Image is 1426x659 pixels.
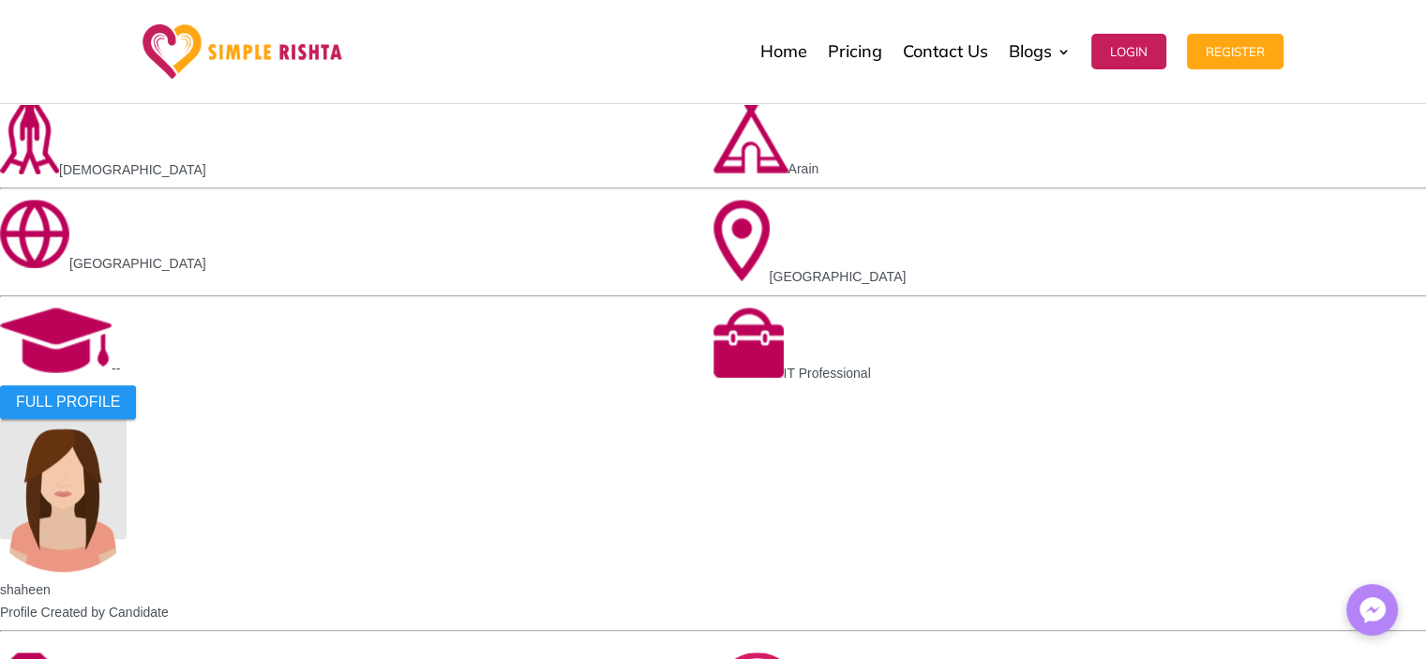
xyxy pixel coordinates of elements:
a: Contact Us [903,5,988,98]
span: Arain [788,161,819,176]
a: Login [1091,5,1166,98]
button: Login [1091,34,1166,69]
span: IT Professional [784,366,871,381]
a: Blogs [1009,5,1071,98]
span: -- [112,361,120,376]
a: Register [1187,5,1283,98]
span: [GEOGRAPHIC_DATA] [69,256,206,271]
span: [GEOGRAPHIC_DATA] [770,269,907,284]
a: Home [760,5,807,98]
img: Messenger [1354,592,1391,629]
span: FULL PROFILE [16,394,120,411]
a: Pricing [828,5,882,98]
span: [DEMOGRAPHIC_DATA] [59,162,206,177]
button: Register [1187,34,1283,69]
